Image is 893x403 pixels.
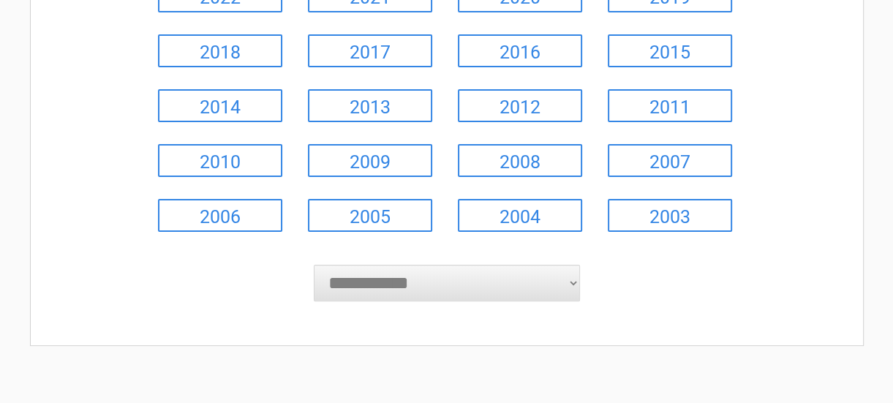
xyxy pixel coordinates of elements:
[308,89,432,122] a: 2013
[608,89,732,122] a: 2011
[458,89,582,122] a: 2012
[158,199,282,232] a: 2006
[458,199,582,232] a: 2004
[158,34,282,67] a: 2018
[308,144,432,177] a: 2009
[608,34,732,67] a: 2015
[158,89,282,122] a: 2014
[158,144,282,177] a: 2010
[458,34,582,67] a: 2016
[608,199,732,232] a: 2003
[308,34,432,67] a: 2017
[458,144,582,177] a: 2008
[608,144,732,177] a: 2007
[308,199,432,232] a: 2005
